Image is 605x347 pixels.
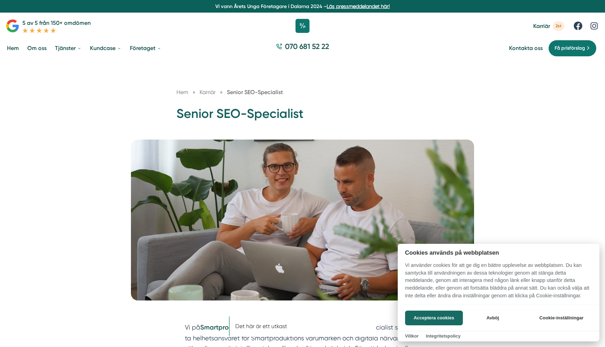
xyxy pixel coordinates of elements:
[405,333,419,339] a: Villkor
[426,333,460,339] a: Integritetspolicy
[405,311,463,325] button: Acceptera cookies
[235,322,370,330] p: Det här är ett utkast
[465,311,521,325] button: Avböj
[398,249,599,256] h2: Cookies används på webbplatsen
[531,311,592,325] button: Cookie-inställningar
[398,262,599,304] p: Vi använder cookies för att ge dig en bättre upplevelse av webbplatsen. Du kan samtycka till anvä...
